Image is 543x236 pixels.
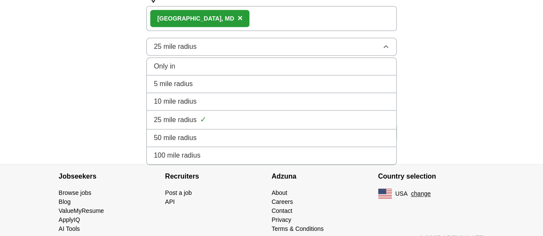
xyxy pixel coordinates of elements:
[146,38,396,56] button: 25 mile radius
[59,198,71,205] a: Blog
[411,189,431,198] button: change
[272,189,288,196] a: About
[272,207,292,214] a: Contact
[154,79,193,89] span: 5 mile radius
[272,216,291,223] a: Privacy
[378,164,485,188] h4: Country selection
[154,133,197,143] span: 50 mile radius
[154,96,197,107] span: 10 mile radius
[154,42,197,52] span: 25 mile radius
[154,115,197,125] span: 25 mile radius
[59,207,104,214] a: ValueMyResume
[237,12,243,25] button: ×
[165,198,175,205] a: API
[59,189,91,196] a: Browse jobs
[154,150,200,161] span: 100 mile radius
[378,188,392,199] img: US flag
[272,225,324,232] a: Terms & Conditions
[272,198,293,205] a: Careers
[237,13,243,23] span: ×
[59,216,80,223] a: ApplyIQ
[395,189,408,198] span: USA
[59,225,80,232] a: AI Tools
[157,15,221,22] strong: [GEOGRAPHIC_DATA]
[165,189,192,196] a: Post a job
[154,61,175,72] span: Only in
[157,14,234,23] div: , MD
[200,114,206,125] span: ✓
